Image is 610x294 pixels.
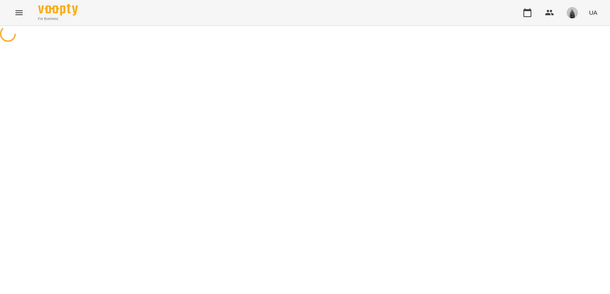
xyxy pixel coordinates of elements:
[38,16,78,21] span: For Business
[567,7,578,18] img: 465148d13846e22f7566a09ee851606a.jpeg
[586,5,600,20] button: UA
[10,3,29,22] button: Menu
[38,4,78,16] img: Voopty Logo
[589,8,597,17] span: UA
